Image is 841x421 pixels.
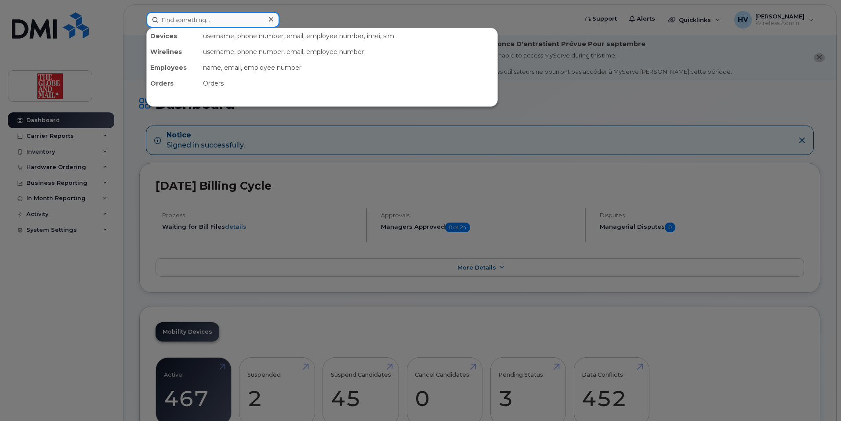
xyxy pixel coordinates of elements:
div: Employees [147,60,199,76]
div: username, phone number, email, employee number, imei, sim [199,28,497,44]
div: Wirelines [147,44,199,60]
div: name, email, employee number [199,60,497,76]
div: username, phone number, email, employee number [199,44,497,60]
div: Orders [199,76,497,91]
div: Devices [147,28,199,44]
div: Orders [147,76,199,91]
